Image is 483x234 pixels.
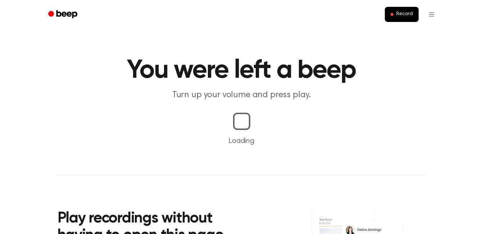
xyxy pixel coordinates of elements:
a: Beep [43,8,84,22]
button: Open menu [423,6,440,23]
span: Record [396,11,413,18]
button: Record [385,7,418,22]
p: Loading [9,136,474,147]
p: Turn up your volume and press play. [104,89,380,101]
h1: You were left a beep [58,58,426,84]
